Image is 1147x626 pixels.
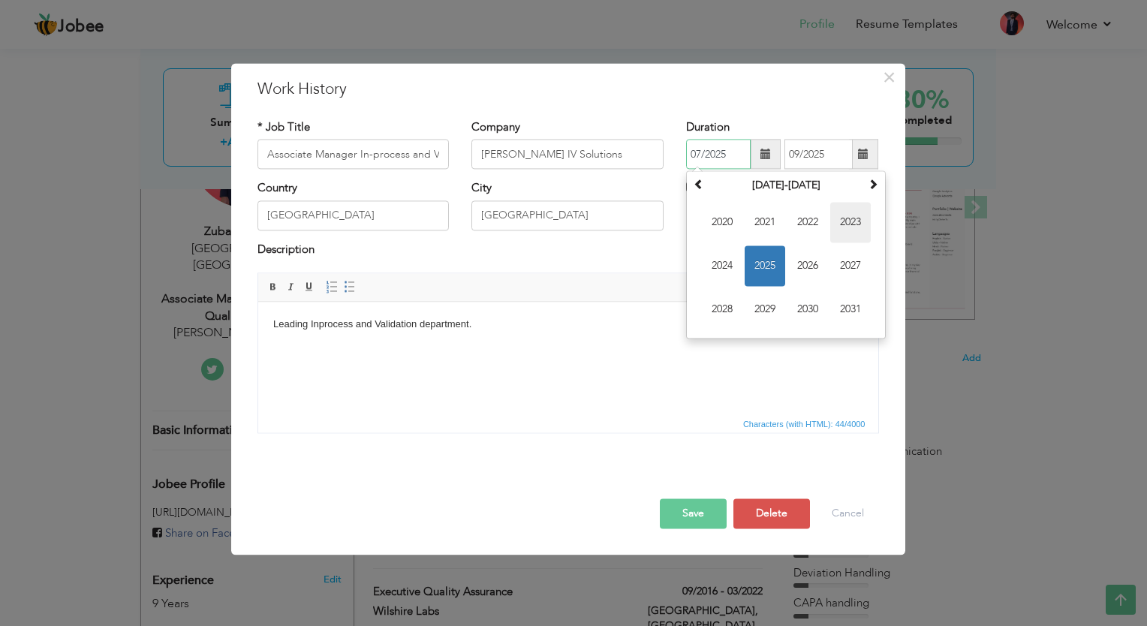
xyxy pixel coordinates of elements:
span: 2026 [787,246,828,287]
label: Description [257,242,315,257]
span: 2023 [830,203,871,243]
h3: Work History [257,78,879,101]
label: Company [471,119,520,135]
div: Statistics [740,418,870,432]
label: Duration [686,119,730,135]
label: Country [257,181,297,197]
span: Previous Decade [694,179,704,190]
input: From [686,140,751,170]
span: Characters (with HTML): 44/4000 [740,418,869,432]
button: Close [878,65,902,89]
a: Bold [265,279,281,296]
label: * Job Title [257,119,310,135]
iframe: Rich Text Editor, workEditor [258,302,878,415]
span: Next Decade [868,179,878,190]
span: 2022 [787,203,828,243]
span: 2025 [745,246,785,287]
span: 2029 [745,290,785,330]
span: 2020 [702,203,742,243]
button: Save [660,499,727,529]
label: City [471,181,492,197]
a: Italic [283,279,300,296]
button: Delete [733,499,810,529]
a: Insert/Remove Numbered List [324,279,340,296]
span: 2027 [830,246,871,287]
a: Insert/Remove Bulleted List [342,279,358,296]
button: Cancel [817,499,879,529]
span: 2031 [830,290,871,330]
span: 2021 [745,203,785,243]
th: Select Decade [708,175,864,197]
span: × [883,64,896,91]
input: Present [784,140,853,170]
span: 2028 [702,290,742,330]
span: 2024 [702,246,742,287]
a: Underline [301,279,318,296]
span: 2030 [787,290,828,330]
